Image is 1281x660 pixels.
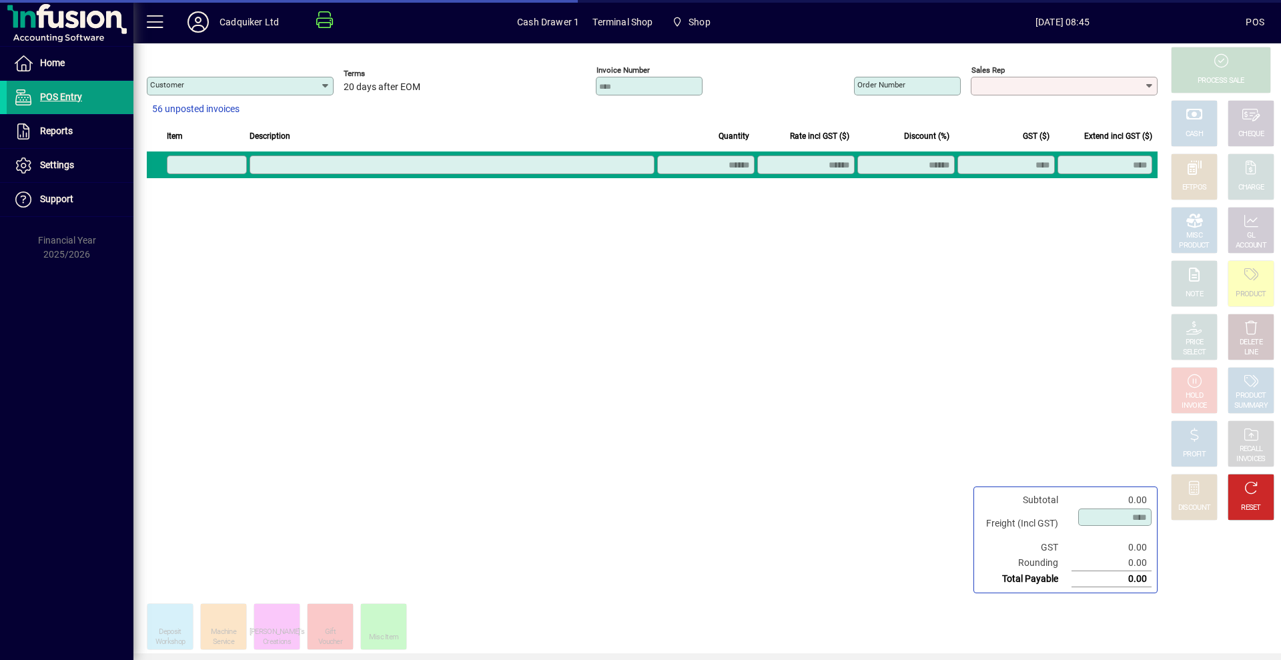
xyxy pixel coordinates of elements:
div: POS [1246,11,1264,33]
span: POS Entry [40,91,82,102]
span: Terminal Shop [592,11,653,33]
div: PRODUCT [1179,241,1209,251]
div: MISC [1186,231,1202,241]
button: 56 unposted invoices [147,97,245,121]
div: PRICE [1186,338,1204,348]
td: 0.00 [1072,571,1152,587]
span: Support [40,194,73,204]
span: Extend incl GST ($) [1084,129,1152,143]
td: Rounding [979,555,1072,571]
button: Profile [177,10,220,34]
span: Item [167,129,183,143]
div: EFTPOS [1182,183,1207,193]
div: PROCESS SALE [1198,76,1244,86]
div: SELECT [1183,348,1206,358]
span: Terms [344,69,424,78]
div: ACCOUNT [1236,241,1266,251]
span: [DATE] 08:45 [879,11,1246,33]
mat-label: Order number [857,80,905,89]
div: DISCOUNT [1178,503,1210,513]
a: Settings [7,149,133,182]
span: Rate incl GST ($) [790,129,849,143]
span: 20 days after EOM [344,82,420,93]
div: Creations [263,637,291,647]
div: [PERSON_NAME]'s [250,627,305,637]
div: HOLD [1186,391,1203,401]
div: DELETE [1240,338,1262,348]
div: INVOICES [1236,454,1265,464]
span: Settings [40,159,74,170]
span: Shop [667,10,716,34]
span: Cash Drawer 1 [517,11,579,33]
div: Workshop [155,637,185,647]
a: Reports [7,115,133,148]
div: Misc Item [369,633,399,643]
div: PRODUCT [1236,290,1266,300]
div: CHARGE [1238,183,1264,193]
td: Subtotal [979,492,1072,508]
div: Gift [325,627,336,637]
div: INVOICE [1182,401,1206,411]
td: 0.00 [1072,492,1152,508]
a: Home [7,47,133,80]
span: Reports [40,125,73,136]
div: Machine [211,627,236,637]
a: Support [7,183,133,216]
div: Cadquiker Ltd [220,11,279,33]
td: 0.00 [1072,540,1152,555]
span: Discount (%) [904,129,949,143]
mat-label: Invoice number [596,65,650,75]
div: NOTE [1186,290,1203,300]
td: 0.00 [1072,555,1152,571]
span: 56 unposted invoices [152,102,240,116]
span: GST ($) [1023,129,1049,143]
div: RECALL [1240,444,1263,454]
div: Service [213,637,234,647]
div: Deposit [159,627,181,637]
td: Total Payable [979,571,1072,587]
div: RESET [1241,503,1261,513]
div: PROFIT [1183,450,1206,460]
span: Quantity [719,129,749,143]
div: GL [1247,231,1256,241]
td: GST [979,540,1072,555]
div: SUMMARY [1234,401,1268,411]
div: Voucher [318,637,342,647]
div: CHEQUE [1238,129,1264,139]
span: Home [40,57,65,68]
mat-label: Customer [150,80,184,89]
span: Description [250,129,290,143]
td: Freight (Incl GST) [979,508,1072,540]
span: Shop [689,11,711,33]
div: LINE [1244,348,1258,358]
div: PRODUCT [1236,391,1266,401]
mat-label: Sales rep [971,65,1005,75]
div: CASH [1186,129,1203,139]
